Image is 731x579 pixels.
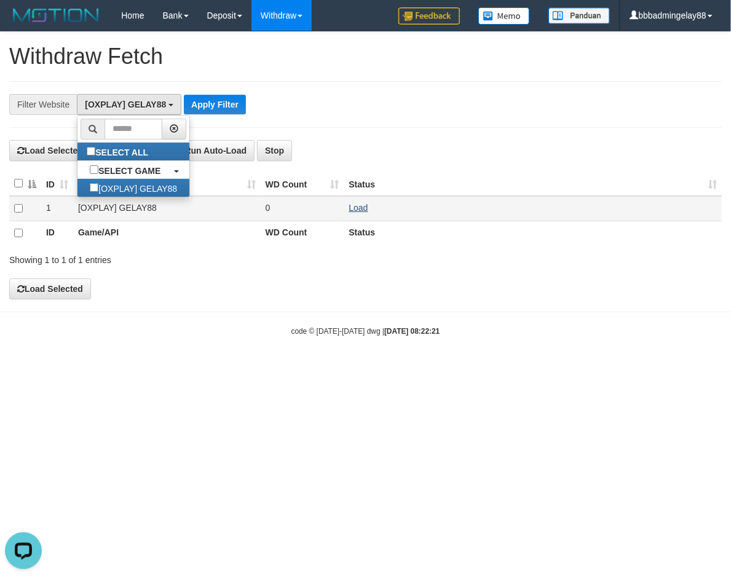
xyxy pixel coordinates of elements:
button: Run Auto-Load [170,140,255,161]
img: panduan.png [548,7,610,24]
h1: Withdraw Fetch [9,44,722,69]
b: SELECT GAME [98,166,160,176]
td: [OXPLAY] GELAY88 [73,196,261,221]
th: ID: activate to sort column ascending [41,171,73,196]
button: Load Selected [9,278,91,299]
th: Game/API [73,221,261,245]
td: 1 [41,196,73,221]
th: Status [344,221,722,245]
a: Load [349,203,368,213]
th: Status: activate to sort column ascending [344,171,722,196]
th: WD Count [261,221,344,245]
label: [OXPLAY] GELAY88 [77,179,189,197]
button: Apply Filter [184,95,246,114]
input: SELECT GAME [90,165,98,174]
img: MOTION_logo.png [9,6,103,25]
strong: [DATE] 08:22:21 [384,327,440,336]
input: [OXPLAY] GELAY88 [90,183,98,192]
input: SELECT ALL [87,147,95,156]
label: SELECT ALL [77,143,160,160]
a: SELECT GAME [77,161,189,179]
button: Open LiveChat chat widget [5,5,42,42]
img: Feedback.jpg [398,7,460,25]
span: [OXPLAY] GELAY88 [85,100,166,109]
th: Game/API: activate to sort column ascending [73,171,261,196]
div: Filter Website [9,94,77,115]
button: Stop [257,140,292,161]
button: Load Selected [9,140,91,161]
span: 0 [266,203,271,213]
small: code © [DATE]-[DATE] dwg | [291,327,440,336]
th: ID [41,221,73,245]
div: Showing 1 to 1 of 1 entries [9,249,295,266]
img: Button%20Memo.svg [478,7,530,25]
button: [OXPLAY] GELAY88 [77,94,181,115]
th: WD Count: activate to sort column ascending [261,171,344,196]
